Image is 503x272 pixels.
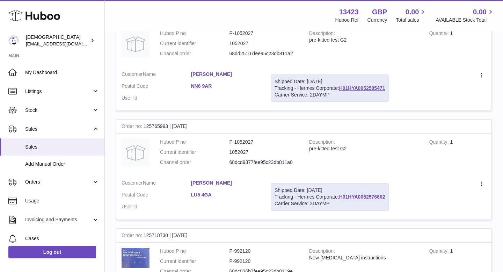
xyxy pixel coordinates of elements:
[160,139,229,145] dt: Huboo P no
[160,248,229,255] dt: Huboo P no
[229,30,299,37] dd: P-1052027
[116,229,491,243] div: 125718730 | [DATE]
[122,95,191,101] dt: User Id
[25,198,99,204] span: Usage
[429,248,450,256] strong: Quantity
[367,17,387,23] div: Currency
[122,248,150,268] img: 1718370200.png
[25,107,92,114] span: Stock
[25,88,92,95] span: Listings
[191,192,261,198] a: LU5 4GA
[160,30,229,37] dt: Huboo P no
[229,159,299,166] dd: 68dcd9377fee95c23db811a0
[396,17,427,23] span: Total sales
[406,7,419,17] span: 0.00
[191,180,261,186] a: [PERSON_NAME]
[160,258,229,265] dt: Current identifier
[116,120,491,134] div: 125765993 | [DATE]
[122,71,191,79] dt: Name
[271,74,389,102] div: Tracking - Hermes Corporate:
[436,7,495,23] a: 0.00 AVAILABLE Stock Total
[122,139,150,167] img: no-photo.jpg
[339,194,385,200] a: H01HYA0052576662
[275,200,385,207] div: Carrier Service: 2DAYMP
[160,50,229,57] dt: Channel order
[271,183,389,211] div: Tracking - Hermes Corporate:
[160,149,229,156] dt: Current identifier
[396,7,427,23] a: 0.00 Total sales
[191,71,261,78] a: [PERSON_NAME]
[436,17,495,23] span: AVAILABLE Stock Total
[275,92,385,98] div: Carrier Service: 2DAYMP
[25,161,99,167] span: Add Manual Order
[25,126,92,133] span: Sales
[339,7,359,17] strong: 13423
[25,144,99,150] span: Sales
[160,159,229,166] dt: Channel order
[25,69,99,76] span: My Dashboard
[229,40,299,47] dd: 1052027
[26,41,103,46] span: [EMAIL_ADDRESS][DOMAIN_NAME]
[229,248,299,255] dd: P-992120
[122,123,144,131] strong: Order no
[339,85,385,91] a: H01HYA0052585471
[372,7,387,17] strong: GBP
[275,187,385,194] div: Shipped Date: [DATE]
[122,30,150,58] img: no-photo.jpg
[25,216,92,223] span: Invoicing and Payments
[309,37,419,43] div: pre-kitted test G2
[8,35,19,46] img: olgazyuz@outlook.com
[229,149,299,156] dd: 1052027
[309,248,335,256] strong: Description
[26,34,89,47] div: [DEMOGRAPHIC_DATA]
[473,7,487,17] span: 0.00
[429,139,450,146] strong: Quantity
[160,40,229,47] dt: Current identifier
[309,30,335,38] strong: Description
[25,235,99,242] span: Cases
[25,179,92,185] span: Orders
[429,30,450,38] strong: Quantity
[122,232,144,240] strong: Order no
[229,50,299,57] dd: 68dd25107fee95c23db811a2
[335,17,359,23] div: Huboo Ref
[8,246,96,258] a: Log out
[424,25,491,66] td: 1
[191,83,261,90] a: NN6 9AR
[122,83,191,91] dt: Postal Code
[229,258,299,265] dd: P-992120
[122,71,143,77] span: Customer
[122,192,191,200] dt: Postal Code
[229,139,299,145] dd: P-1052027
[424,134,491,174] td: 1
[275,78,385,85] div: Shipped Date: [DATE]
[309,139,335,146] strong: Description
[309,255,419,261] div: New [MEDICAL_DATA] instructions
[122,180,191,188] dt: Name
[309,145,419,152] div: pre-kitted test G2
[122,180,143,186] span: Customer
[122,203,191,210] dt: User Id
